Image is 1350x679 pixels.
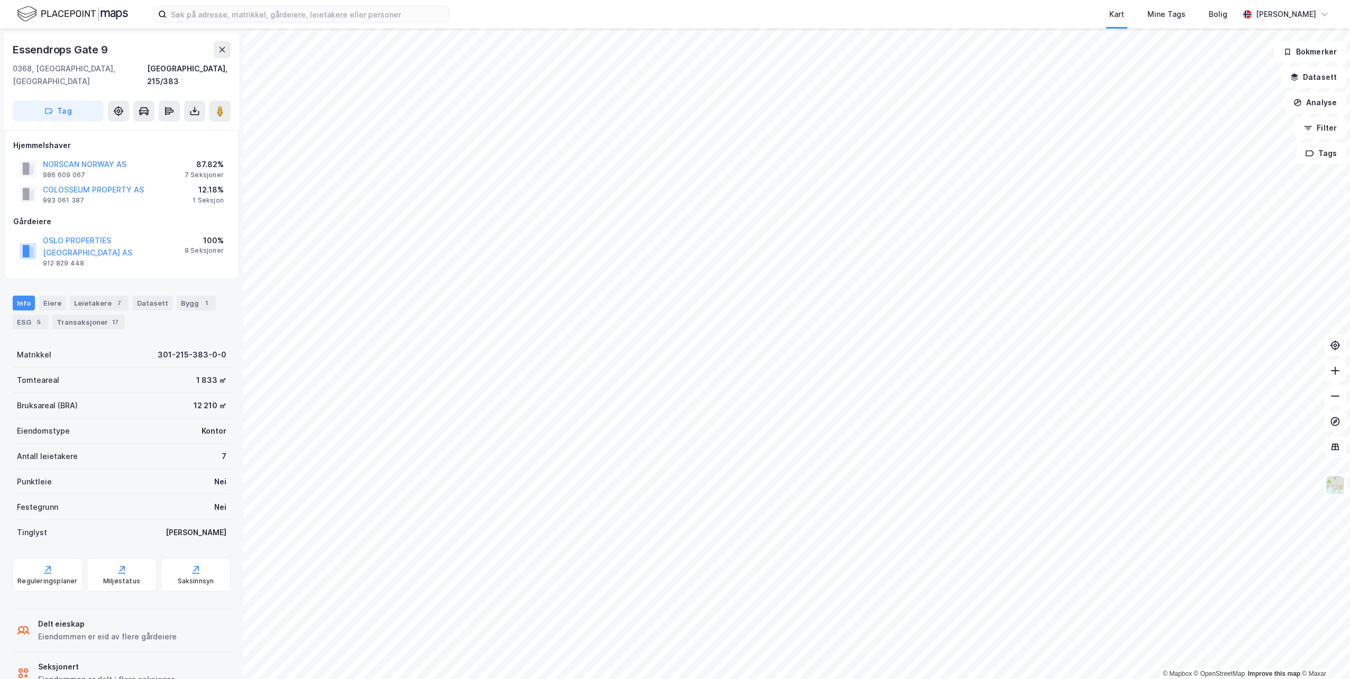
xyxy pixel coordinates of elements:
div: Bolig [1209,8,1227,21]
div: Saksinnsyn [178,577,214,585]
button: Bokmerker [1274,41,1346,62]
div: Tinglyst [17,526,47,539]
div: [PERSON_NAME] [1256,8,1316,21]
div: Gårdeiere [13,215,230,228]
button: Datasett [1281,67,1346,88]
div: 5 [33,317,44,327]
input: Søk på adresse, matrikkel, gårdeiere, leietakere eller personer [167,6,449,22]
div: 1 [201,298,212,308]
div: Punktleie [17,475,52,488]
div: Datasett [133,296,172,310]
button: Tags [1297,143,1346,164]
div: Transaksjoner [52,315,125,329]
button: Filter [1295,117,1346,139]
a: Improve this map [1248,670,1300,677]
div: 12 210 ㎡ [194,399,226,412]
div: 7 [222,450,226,463]
div: 87.82% [185,158,224,171]
div: Leietakere [70,296,129,310]
a: Mapbox [1163,670,1192,677]
div: Antall leietakere [17,450,78,463]
div: [GEOGRAPHIC_DATA], 215/383 [147,62,231,88]
div: ESG [13,315,48,329]
img: Z [1325,475,1345,495]
div: [PERSON_NAME] [166,526,226,539]
div: Mine Tags [1147,8,1185,21]
a: OpenStreetMap [1194,670,1245,677]
div: 912 829 448 [43,259,84,268]
div: Festegrunn [17,501,58,513]
div: Kart [1109,8,1124,21]
div: 7 Seksjoner [185,171,224,179]
div: Hjemmelshaver [13,139,230,152]
div: 1 833 ㎡ [196,374,226,387]
button: Analyse [1284,92,1346,113]
div: 12.18% [193,183,224,196]
div: Eiendommen er eid av flere gårdeiere [38,630,177,643]
div: Tomteareal [17,374,59,387]
div: Matrikkel [17,348,51,361]
div: Bygg [177,296,216,310]
div: Miljøstatus [103,577,140,585]
button: Tag [13,100,104,122]
div: Reguleringsplaner [17,577,77,585]
div: 986 609 067 [43,171,85,179]
div: Kontor [202,425,226,437]
div: Bruksareal (BRA) [17,399,78,412]
div: Info [13,296,35,310]
div: Nei [214,475,226,488]
div: Eiendomstype [17,425,70,437]
div: 7 [114,298,124,308]
div: Kontrollprogram for chat [1297,628,1350,679]
div: Essendrops Gate 9 [13,41,110,58]
div: 100% [185,234,224,247]
div: 8 Seksjoner [185,246,224,255]
div: 1 Seksjon [193,196,224,205]
div: Nei [214,501,226,513]
div: 301-215-383-0-0 [158,348,226,361]
div: 993 061 387 [43,196,84,205]
div: Eiere [39,296,66,310]
iframe: Chat Widget [1297,628,1350,679]
div: Delt eieskap [38,618,177,630]
img: logo.f888ab2527a4732fd821a326f86c7f29.svg [17,5,128,23]
div: 0368, [GEOGRAPHIC_DATA], [GEOGRAPHIC_DATA] [13,62,147,88]
div: Seksjonert [38,660,174,673]
div: 17 [110,317,121,327]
